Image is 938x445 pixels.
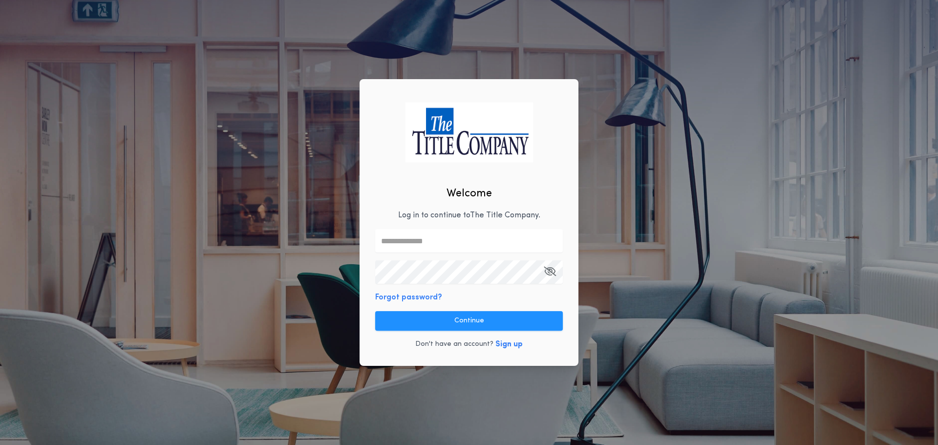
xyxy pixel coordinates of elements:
[415,339,493,349] p: Don't have an account?
[405,102,533,162] img: logo
[398,210,540,221] p: Log in to continue to The Title Company .
[375,311,563,331] button: Continue
[447,186,492,202] h2: Welcome
[375,292,442,303] button: Forgot password?
[495,339,523,350] button: Sign up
